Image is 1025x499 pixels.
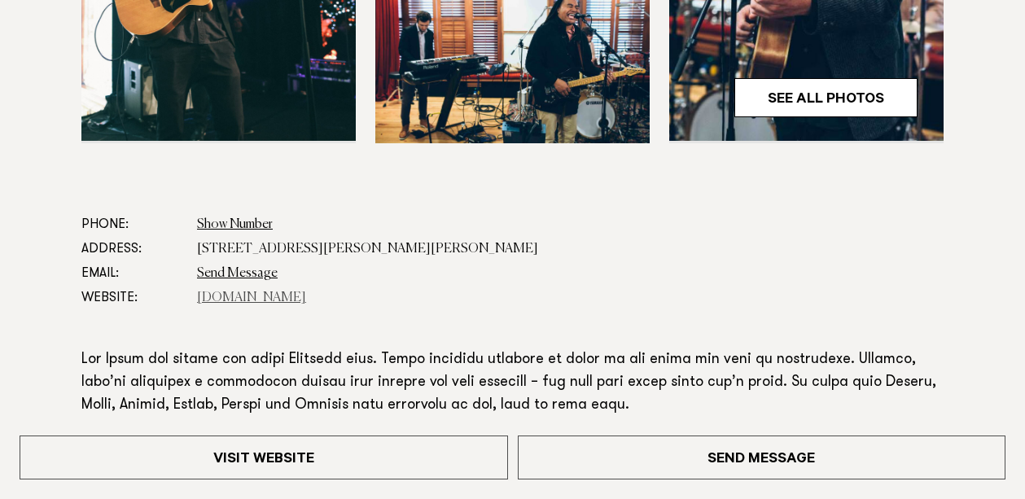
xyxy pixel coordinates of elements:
dt: Website: [81,286,184,310]
a: Visit Website [20,436,508,479]
dd: [STREET_ADDRESS][PERSON_NAME][PERSON_NAME] [197,237,944,261]
dt: Address: [81,237,184,261]
a: Send Message [518,436,1006,479]
a: [DOMAIN_NAME] [197,291,306,304]
a: Send Message [197,267,278,280]
a: See All Photos [734,78,918,117]
a: Show Number [197,218,273,231]
dt: Phone: [81,212,184,237]
dt: Email: [81,261,184,286]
